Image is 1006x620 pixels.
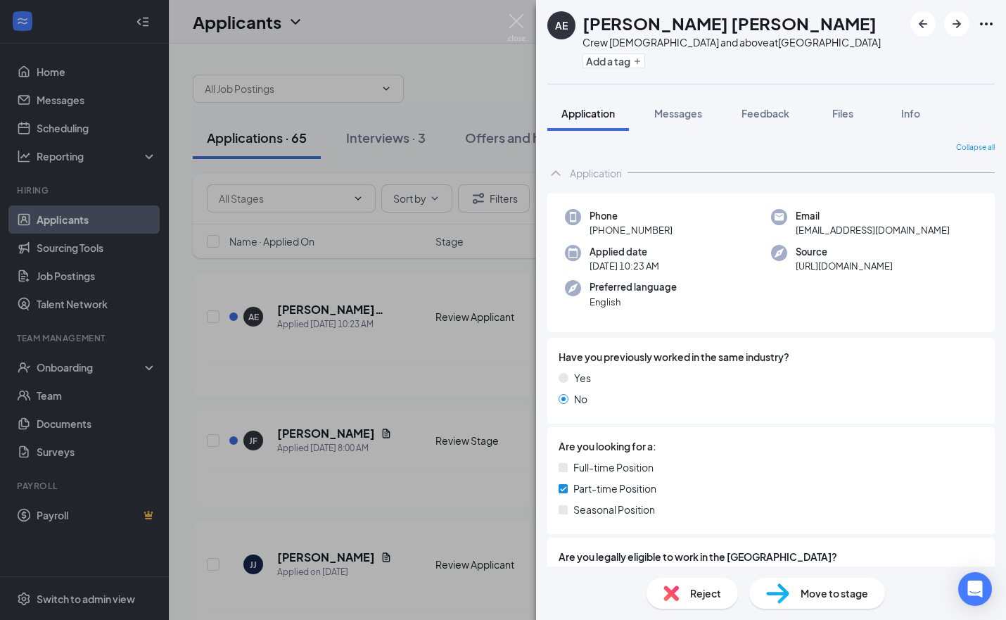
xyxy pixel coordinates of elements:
[796,209,950,223] span: Email
[574,370,591,386] span: Yes
[796,259,893,273] span: [URL][DOMAIN_NAME]
[956,142,995,153] span: Collapse all
[796,245,893,259] span: Source
[690,586,721,601] span: Reject
[590,209,673,223] span: Phone
[573,460,654,475] span: Full-time Position
[910,11,936,37] button: ArrowLeftNew
[915,15,931,32] svg: ArrowLeftNew
[978,15,995,32] svg: Ellipses
[741,107,789,120] span: Feedback
[561,107,615,120] span: Application
[570,166,622,180] div: Application
[547,165,564,182] svg: ChevronUp
[582,35,881,49] div: Crew [DEMOGRAPHIC_DATA] and above at [GEOGRAPHIC_DATA]
[555,18,568,32] div: AE
[559,438,656,454] span: Are you looking for a:
[590,295,677,309] span: English
[944,11,969,37] button: ArrowRight
[590,259,659,273] span: [DATE] 10:23 AM
[574,391,587,407] span: No
[948,15,965,32] svg: ArrowRight
[901,107,920,120] span: Info
[633,57,642,65] svg: Plus
[958,572,992,606] div: Open Intercom Messenger
[590,280,677,294] span: Preferred language
[582,11,877,35] h1: [PERSON_NAME] [PERSON_NAME]
[796,223,950,237] span: [EMAIL_ADDRESS][DOMAIN_NAME]
[559,349,789,365] span: Have you previously worked in the same industry?
[801,586,868,601] span: Move to stage
[654,107,702,120] span: Messages
[590,245,659,259] span: Applied date
[573,481,656,496] span: Part-time Position
[582,53,645,68] button: PlusAdd a tag
[590,223,673,237] span: [PHONE_NUMBER]
[559,549,983,564] span: Are you legally eligible to work in the [GEOGRAPHIC_DATA]?
[832,107,853,120] span: Files
[573,502,655,517] span: Seasonal Position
